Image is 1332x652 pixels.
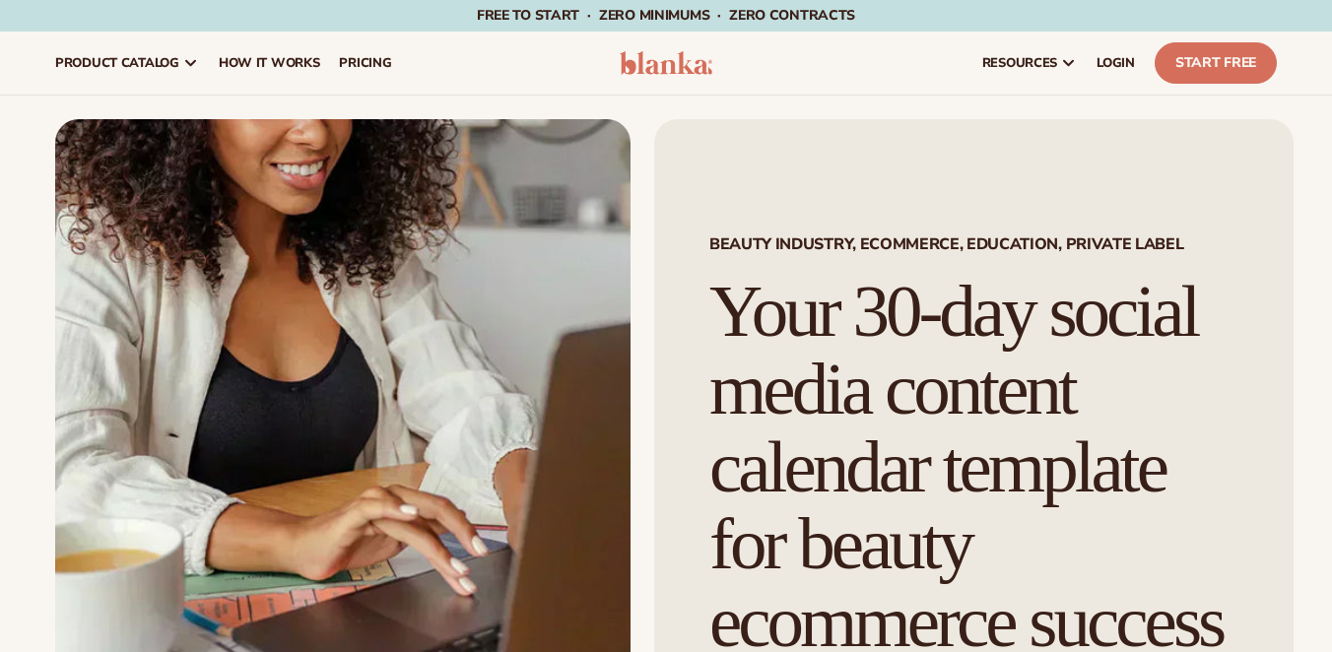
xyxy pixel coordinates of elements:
[45,32,209,95] a: product catalog
[620,51,712,75] img: logo
[209,32,330,95] a: How It Works
[1097,55,1135,71] span: LOGIN
[55,55,179,71] span: product catalog
[982,55,1057,71] span: resources
[972,32,1087,95] a: resources
[1155,42,1277,84] a: Start Free
[339,55,391,71] span: pricing
[709,236,1238,252] span: Beauty Industry, Ecommerce, Education, Private Label
[329,32,401,95] a: pricing
[219,55,320,71] span: How It Works
[477,6,855,25] span: Free to start · ZERO minimums · ZERO contracts
[1087,32,1145,95] a: LOGIN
